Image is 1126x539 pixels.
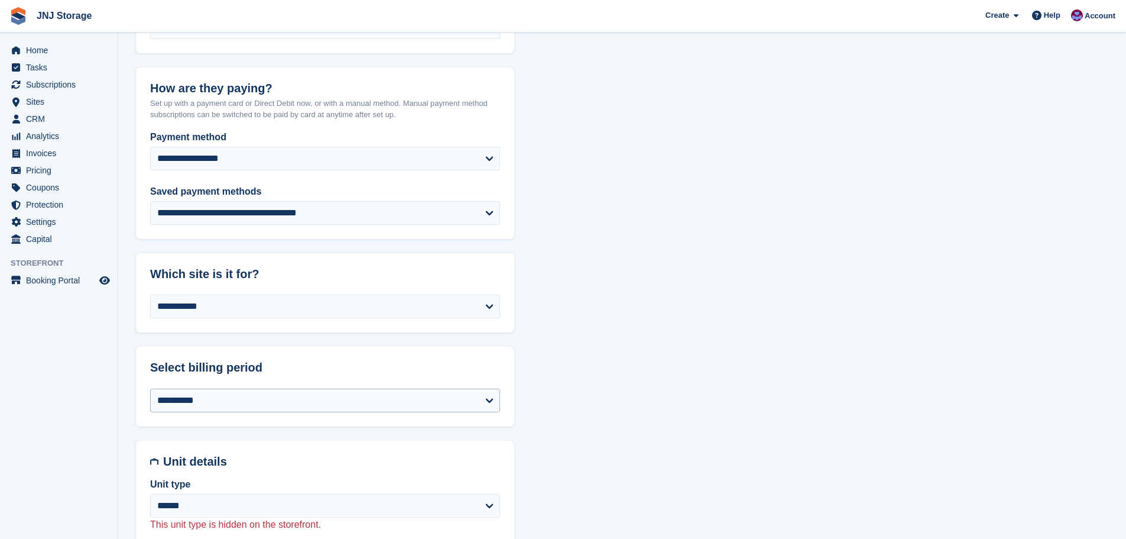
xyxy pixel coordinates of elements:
[26,179,97,196] span: Coupons
[150,267,500,281] h2: Which site is it for?
[6,162,112,179] a: menu
[6,214,112,230] a: menu
[1071,9,1083,21] img: Jonathan Scrase
[26,214,97,230] span: Settings
[1044,9,1060,21] span: Help
[6,111,112,127] a: menu
[985,9,1009,21] span: Create
[9,7,27,25] img: stora-icon-8386f47178a22dfd0bd8f6a31ec36ba5ce8667c1dd55bd0f319d3a0aa187defe.svg
[11,257,118,269] span: Storefront
[6,179,112,196] a: menu
[26,231,97,247] span: Capital
[150,130,500,144] label: Payment method
[6,93,112,110] a: menu
[6,42,112,59] a: menu
[150,477,500,492] label: Unit type
[26,196,97,213] span: Protection
[6,128,112,144] a: menu
[26,162,97,179] span: Pricing
[150,185,500,199] label: Saved payment methods
[6,76,112,93] a: menu
[6,231,112,247] a: menu
[26,128,97,144] span: Analytics
[6,196,112,213] a: menu
[6,59,112,76] a: menu
[1085,10,1115,22] span: Account
[26,76,97,93] span: Subscriptions
[150,82,500,95] h2: How are they paying?
[6,145,112,162] a: menu
[150,455,158,469] img: unit-details-icon-595b0c5c156355b767ba7b61e002efae458ec76ed5ec05730b8e856ff9ea34a9.svg
[26,42,97,59] span: Home
[150,98,500,121] p: Set up with a payment card or Direct Debit now, or with a manual method. Manual payment method su...
[150,518,500,532] p: This unit type is hidden on the storefront.
[163,455,500,469] h2: Unit details
[32,6,96,25] a: JNJ Storage
[6,272,112,289] a: menu
[26,93,97,110] span: Sites
[150,361,500,375] h2: Select billing period
[26,111,97,127] span: CRM
[26,272,97,289] span: Booking Portal
[98,273,112,288] a: Preview store
[26,59,97,76] span: Tasks
[26,145,97,162] span: Invoices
